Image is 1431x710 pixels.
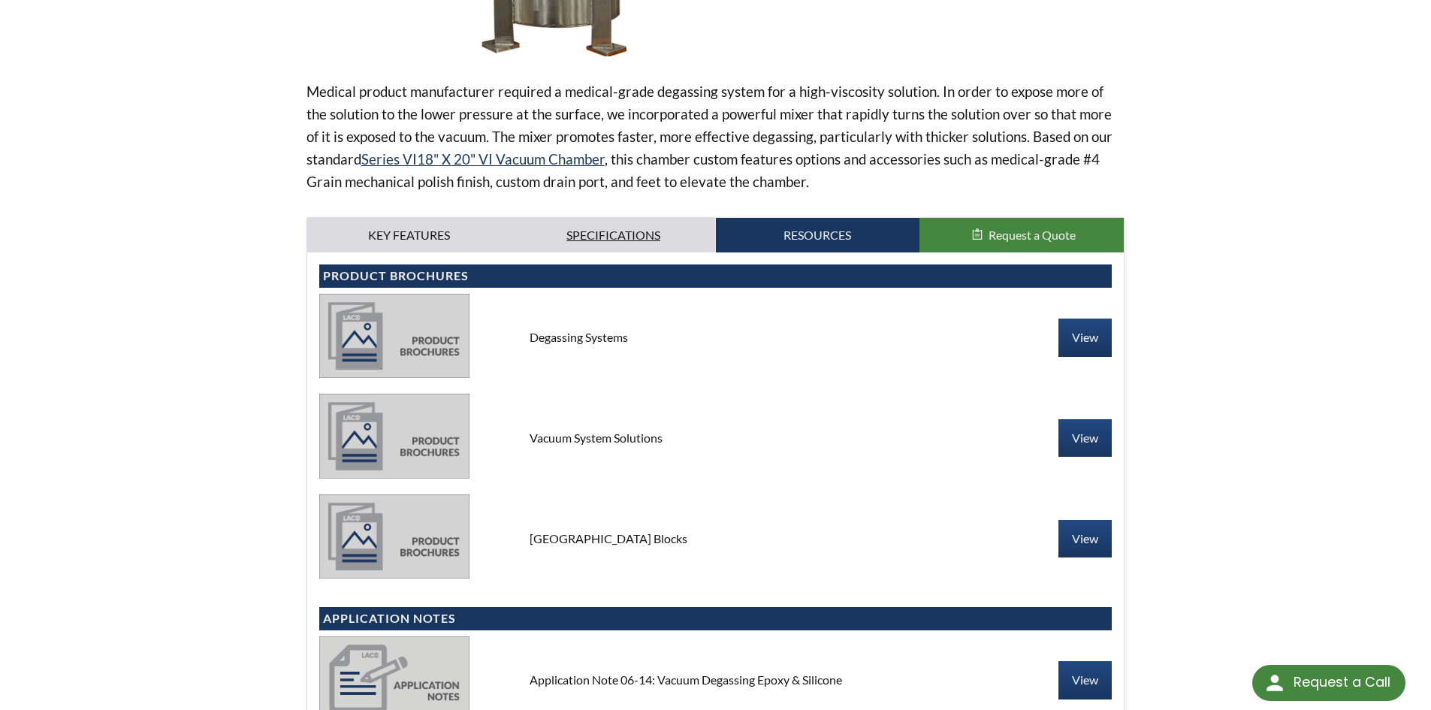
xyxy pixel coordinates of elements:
div: Degassing Systems [518,329,914,346]
button: Request a Quote [919,218,1124,252]
a: View [1058,419,1112,457]
div: Request a Call [1294,665,1390,699]
div: Request a Call [1252,665,1405,701]
a: View [1058,661,1112,699]
img: product_brochures-81b49242bb8394b31c113ade466a77c846893fb1009a796a1a03a1a1c57cbc37.jpg [319,494,469,579]
a: View [1058,520,1112,557]
img: product_brochures-81b49242bb8394b31c113ade466a77c846893fb1009a796a1a03a1a1c57cbc37.jpg [319,294,469,378]
img: product_brochures-81b49242bb8394b31c113ade466a77c846893fb1009a796a1a03a1a1c57cbc37.jpg [319,394,469,478]
h4: Product Brochures [323,268,1109,284]
div: [GEOGRAPHIC_DATA] Blocks [518,530,914,547]
a: Specifications [512,218,716,252]
img: round button [1263,671,1287,695]
h4: Application Notes [323,611,1109,627]
div: Application Note 06-14: Vacuum Degassing Epoxy & Silicone [518,672,914,688]
span: Request a Quote [989,228,1076,242]
p: Medical product manufacturer required a medical-grade degassing system for a high-viscosity solut... [306,80,1125,193]
a: Key Features [307,218,512,252]
div: Vacuum System Solutions [518,430,914,446]
a: Resources [716,218,920,252]
a: Series VI [361,150,417,168]
a: 18" X 20" VI Vacuum Chamber [417,150,605,168]
a: View [1058,319,1112,356]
